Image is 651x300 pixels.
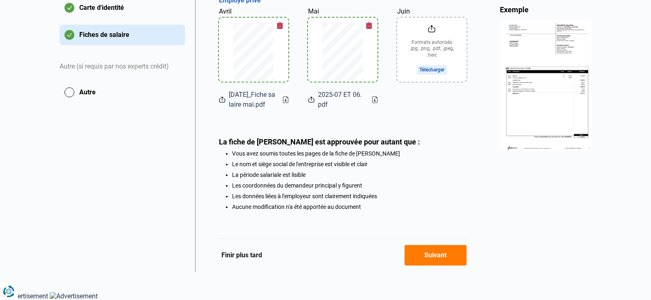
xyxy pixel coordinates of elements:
[500,5,592,14] div: Exemple
[219,137,467,146] div: La fiche de [PERSON_NAME] est approuvée pour autant que :
[60,82,185,103] button: Autre
[232,204,467,210] li: Aucune modification n'a été apportée au document
[405,245,467,266] button: Suivant
[219,7,232,16] label: Avril
[232,161,467,167] li: Le nom et siège social de l'entreprise est visible et clair
[372,96,377,103] a: Download
[50,292,98,300] img: Advertisement
[318,90,366,110] span: 2025-07 ET 06.pdf
[308,7,319,16] label: Mai
[60,25,185,45] button: Fiches de salaire
[229,90,276,110] span: [DATE]_Fiche salaire mai.pdf
[232,172,467,178] li: La période salariale est lisible
[232,150,467,157] li: Vous avez soumis toutes les pages de la fiche de [PERSON_NAME]
[60,52,185,82] div: Autre (si requis par nos experts crédit)
[232,193,467,199] li: Les données liées à l'employeur sont clairement indiquées
[500,21,592,151] img: income
[219,250,265,261] button: Finir plus tard
[397,7,410,16] label: Juin
[232,182,467,189] li: Les coordonnées du demandeur principal y figurent
[283,96,288,103] a: Download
